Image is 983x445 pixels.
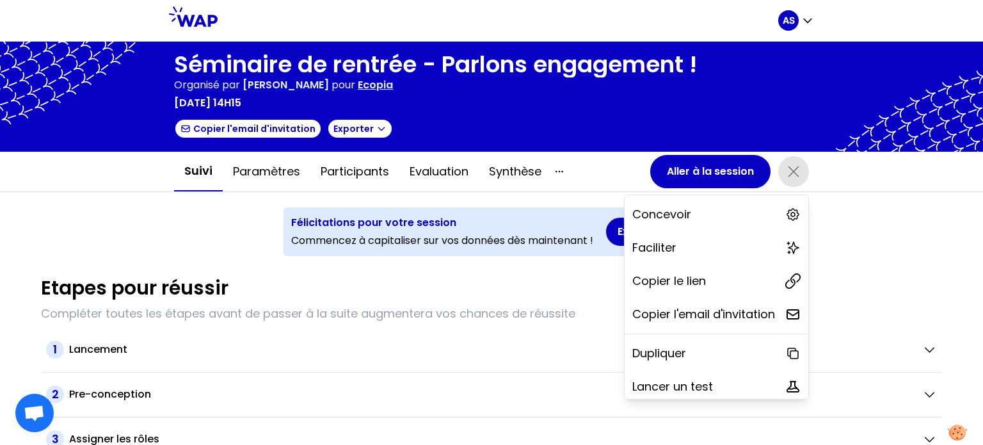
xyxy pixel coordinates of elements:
[632,239,676,257] p: Faciliter
[632,206,691,223] p: Concevoir
[174,52,697,77] h1: Séminaire de rentrée - Parlons engagement !
[46,341,937,359] button: 1Lancement
[327,118,393,139] button: Exporter
[41,305,942,323] p: Compléter toutes les étapes avant de passer à la suite augmentera vos chances de réussite
[332,77,355,93] p: pour
[310,152,399,191] button: Participants
[606,218,692,246] button: Exporter
[69,387,151,402] h2: Pre-conception
[783,14,795,27] p: AS
[69,342,127,357] h2: Lancement
[479,152,552,191] button: Synthèse
[15,394,54,432] a: Ouvrir le chat
[46,385,64,403] span: 2
[358,77,393,93] p: Ecopia
[174,152,223,191] button: Suivi
[632,378,713,396] p: Lancer un test
[46,341,64,359] span: 1
[174,118,322,139] button: Copier l'email d'invitation
[399,152,479,191] button: Evaluation
[778,10,814,31] button: AS
[632,344,686,362] p: Dupliquer
[291,233,593,248] p: Commencez à capitaliser sur vos données dès maintenant !
[243,77,329,92] span: [PERSON_NAME]
[632,272,706,290] p: Copier le lien
[46,385,937,403] button: 2Pre-conception
[223,152,310,191] button: Paramètres
[650,155,771,188] button: Aller à la session
[174,95,241,111] p: [DATE] 14h15
[291,215,593,231] h3: Félicitations pour votre session
[632,305,775,323] p: Copier l'email d'invitation
[41,277,228,300] h1: Etapes pour réussir
[174,77,240,93] p: Organisé par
